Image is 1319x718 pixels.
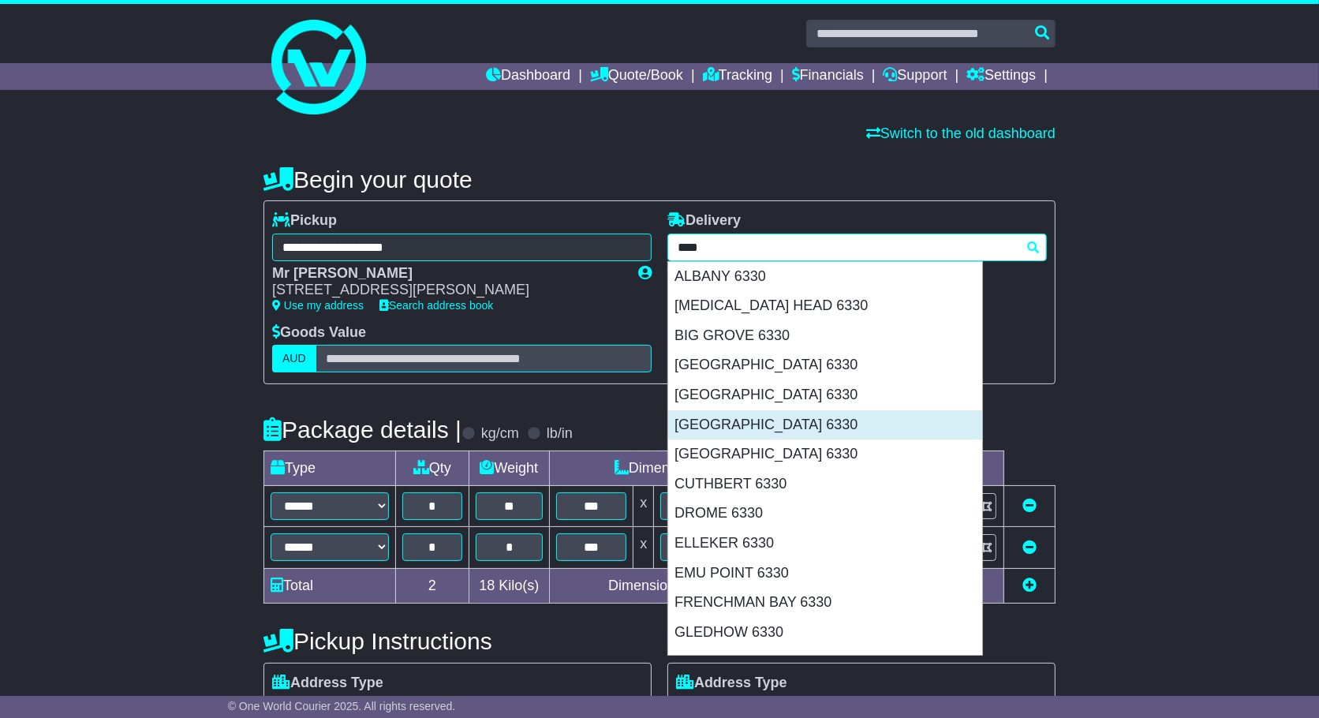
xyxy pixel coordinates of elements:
div: [GEOGRAPHIC_DATA] 6330 [668,380,982,410]
div: [MEDICAL_DATA] HEAD 6330 [668,291,982,321]
a: Quote/Book [590,63,683,90]
label: Pickup [272,212,337,230]
h4: Package details | [263,417,461,443]
label: Goods Value [272,324,366,342]
div: Mr [PERSON_NAME] [272,265,622,282]
a: Search address book [379,299,493,312]
td: x [633,486,654,527]
td: Kilo(s) [469,568,550,603]
a: Settings [966,63,1036,90]
h4: Pickup Instructions [263,628,652,654]
label: kg/cm [481,425,519,443]
a: Dashboard [486,63,570,90]
div: DROME 6330 [668,499,982,529]
a: Switch to the old dashboard [866,125,1056,141]
label: Address Type [272,675,383,692]
td: x [633,527,654,568]
div: EMU POINT 6330 [668,559,982,589]
td: Dimensions (L x W x H) [550,451,843,486]
h4: Begin your quote [263,166,1056,193]
div: CUTHBERT 6330 [668,469,982,499]
a: Financials [792,63,864,90]
a: Remove this item [1022,498,1037,514]
div: [PERSON_NAME][GEOGRAPHIC_DATA] 6330 [668,647,982,677]
label: AUD [272,345,316,372]
div: [GEOGRAPHIC_DATA] 6330 [668,439,982,469]
a: Support [884,63,947,90]
span: 18 [479,578,495,593]
div: ELLEKER 6330 [668,529,982,559]
label: Address Type [676,675,787,692]
span: © One World Courier 2025. All rights reserved. [228,700,456,712]
td: Weight [469,451,550,486]
div: [GEOGRAPHIC_DATA] 6330 [668,410,982,440]
div: BIG GROVE 6330 [668,321,982,351]
div: FRENCHMAN BAY 6330 [668,588,982,618]
td: 2 [396,568,469,603]
a: Add new item [1022,578,1037,593]
td: Qty [396,451,469,486]
a: Remove this item [1022,540,1037,555]
a: Tracking [703,63,772,90]
div: GLEDHOW 6330 [668,618,982,648]
a: Use my address [272,299,364,312]
td: Type [264,451,396,486]
label: Delivery [667,212,741,230]
td: Dimensions in Centimetre(s) [550,568,843,603]
div: [GEOGRAPHIC_DATA] 6330 [668,350,982,380]
div: [STREET_ADDRESS][PERSON_NAME] [272,282,622,299]
label: lb/in [547,425,573,443]
td: Total [264,568,396,603]
div: ALBANY 6330 [668,262,982,292]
